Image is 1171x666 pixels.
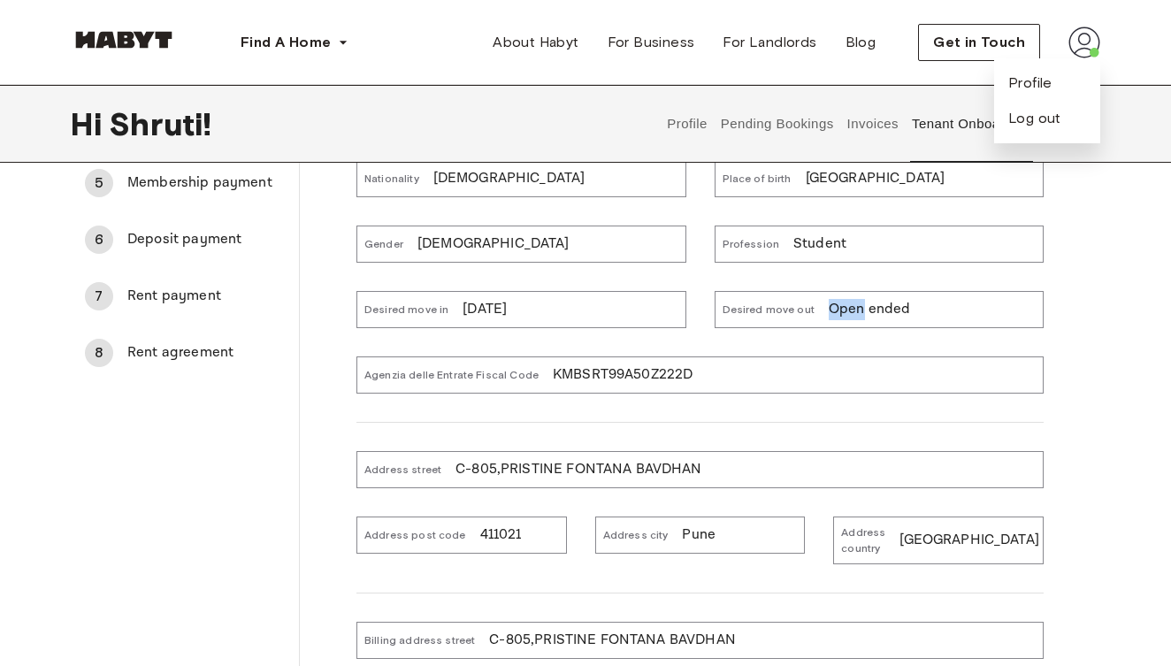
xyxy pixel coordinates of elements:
[85,282,113,310] div: 7
[85,169,113,197] div: 5
[71,332,299,374] div: 8Rent agreement
[661,85,1100,163] div: user profile tabs
[723,302,815,318] span: Desired move out
[1008,73,1052,94] a: Profile
[708,25,830,60] a: For Landlords
[841,524,885,556] span: Address country
[226,25,363,60] button: Find A Home
[553,364,693,386] p: KMBSRT99A50Z222D
[793,233,846,255] p: Student
[85,226,113,254] div: 6
[723,236,780,252] span: Profession
[846,32,876,53] span: Blog
[127,286,285,307] span: Rent payment
[241,32,331,53] span: Find A Home
[831,25,891,60] a: Blog
[109,105,211,142] span: Shruti !
[718,85,836,163] button: Pending Bookings
[665,85,710,163] button: Profile
[682,524,716,546] p: Pune
[364,632,475,648] span: Billing address street
[910,85,1034,163] button: Tenant Onboarding
[478,25,593,60] a: About Habyt
[603,527,669,543] span: Address city
[455,459,702,480] p: C-805,PRISTINE FONTANA BAVDHAN
[417,233,570,255] p: [DEMOGRAPHIC_DATA]
[918,24,1040,61] button: Get in Touch
[480,524,522,546] p: 411021
[489,630,736,651] p: C-805,PRISTINE FONTANA BAVDHAN
[899,530,1039,551] p: [GEOGRAPHIC_DATA]
[364,367,539,383] span: Agenzia delle Entrate Fiscal Code
[608,32,695,53] span: For Business
[127,342,285,364] span: Rent agreement
[433,168,585,189] p: [DEMOGRAPHIC_DATA]
[71,218,299,261] div: 6Deposit payment
[127,172,285,194] span: Membership payment
[364,527,466,543] span: Address post code
[71,162,299,204] div: 5Membership payment
[71,105,109,142] span: Hi
[85,339,113,367] div: 8
[1068,27,1100,58] img: avatar
[845,85,900,163] button: Invoices
[493,32,578,53] span: About Habyt
[71,275,299,318] div: 7Rent payment
[71,31,177,49] img: Habyt
[364,462,441,478] span: Address street
[364,302,448,318] span: Desired move in
[1008,108,1061,129] button: Log out
[593,25,709,60] a: For Business
[723,171,792,187] span: Place of birth
[806,168,945,189] p: [GEOGRAPHIC_DATA]
[933,32,1025,53] span: Get in Touch
[463,299,507,320] p: [DATE]
[364,236,403,252] span: Gender
[723,32,816,53] span: For Landlords
[829,299,911,320] p: Open ended
[127,229,285,250] span: Deposit payment
[364,171,419,187] span: Nationality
